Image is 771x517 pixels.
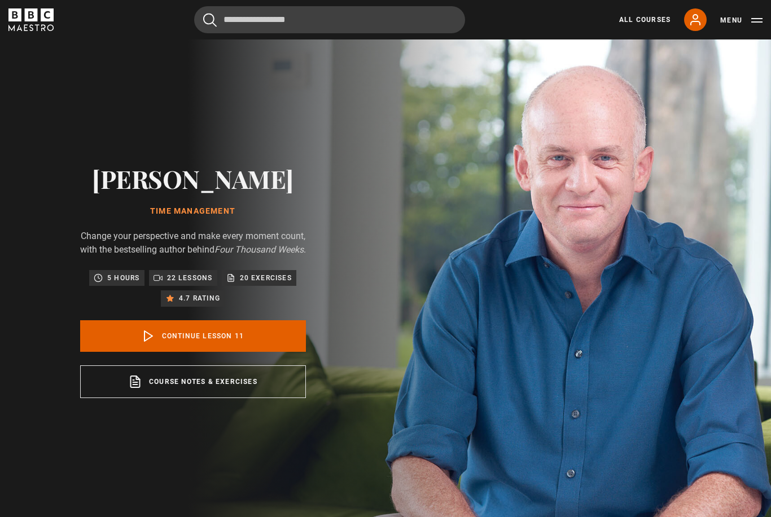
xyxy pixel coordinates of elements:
p: 4.7 rating [179,293,220,304]
a: All Courses [619,15,671,25]
h1: Time Management [80,207,306,216]
p: 20 exercises [240,272,292,284]
p: Change your perspective and make every moment count, with the bestselling author behind . [80,229,306,257]
i: Four Thousand Weeks [214,244,304,255]
input: Search [194,6,465,33]
h2: [PERSON_NAME] [80,164,306,193]
p: 22 lessons [167,272,213,284]
button: Submit the search query [203,13,217,27]
button: Toggle navigation [720,15,763,26]
a: Course notes & exercises [80,365,306,398]
a: Continue lesson 11 [80,320,306,352]
svg: BBC Maestro [8,8,54,31]
p: 5 hours [107,272,139,284]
